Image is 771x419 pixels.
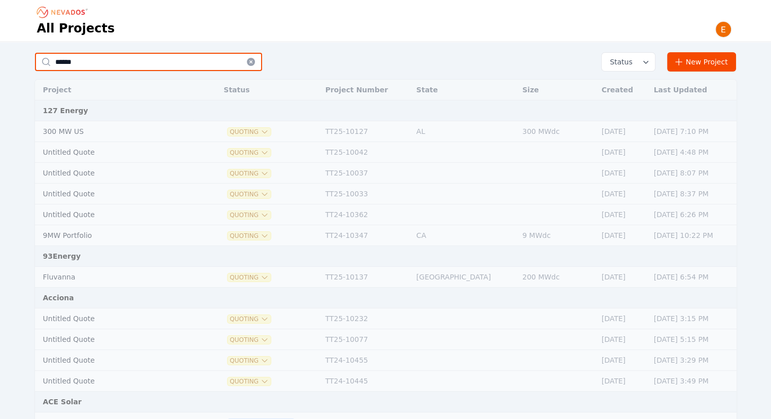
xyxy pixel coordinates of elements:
[597,329,649,350] td: [DATE]
[597,267,649,288] td: [DATE]
[320,121,412,142] td: TT25-10127
[228,211,271,219] button: Quoting
[320,329,412,350] td: TT25-10077
[35,163,194,184] td: Untitled Quote
[35,225,194,246] td: 9MW Portfolio
[35,371,194,392] td: Untitled Quote
[35,121,194,142] td: 300 MW US
[411,121,517,142] td: AL
[35,80,194,100] th: Project
[320,371,412,392] td: TT24-10445
[35,308,194,329] td: Untitled Quote
[320,184,412,204] td: TT25-10033
[35,308,737,329] tr: Untitled QuoteQuotingTT25-10232[DATE][DATE] 3:15 PM
[649,329,737,350] td: [DATE] 5:15 PM
[35,267,194,288] td: Fluvanna
[228,336,271,344] button: Quoting
[517,225,596,246] td: 9 MWdc
[602,53,655,71] button: Status
[35,142,737,163] tr: Untitled QuoteQuotingTT25-10042[DATE][DATE] 4:48 PM
[35,267,737,288] tr: FluvannaQuotingTT25-10137[GEOGRAPHIC_DATA]200 MWdc[DATE][DATE] 6:54 PM
[228,232,271,240] button: Quoting
[218,80,320,100] th: Status
[517,121,596,142] td: 300 MWdc
[35,246,737,267] td: 93Energy
[606,57,633,67] span: Status
[597,204,649,225] td: [DATE]
[320,350,412,371] td: TT24-10455
[35,371,737,392] tr: Untitled QuoteQuotingTT24-10445[DATE][DATE] 3:49 PM
[35,225,737,246] tr: 9MW PortfolioQuotingTT24-10347CA9 MWdc[DATE][DATE] 10:22 PM
[35,100,737,121] td: 127 Energy
[35,204,194,225] td: Untitled Quote
[320,308,412,329] td: TT25-10232
[597,225,649,246] td: [DATE]
[228,315,271,323] button: Quoting
[411,225,517,246] td: CA
[597,142,649,163] td: [DATE]
[228,273,271,282] button: Quoting
[35,288,737,308] td: Acciona
[597,121,649,142] td: [DATE]
[228,377,271,386] button: Quoting
[35,329,737,350] tr: Untitled QuoteQuotingTT25-10077[DATE][DATE] 5:15 PM
[37,4,91,20] nav: Breadcrumb
[649,184,737,204] td: [DATE] 8:37 PM
[649,371,737,392] td: [DATE] 3:49 PM
[35,350,737,371] tr: Untitled QuoteQuotingTT24-10455[DATE][DATE] 3:29 PM
[228,149,271,157] button: Quoting
[649,80,737,100] th: Last Updated
[35,392,737,412] td: ACE Solar
[649,225,737,246] td: [DATE] 10:22 PM
[35,142,194,163] td: Untitled Quote
[715,21,731,38] img: Emily Walker
[35,204,737,225] tr: Untitled QuoteQuotingTT24-10362[DATE][DATE] 6:26 PM
[597,350,649,371] td: [DATE]
[35,329,194,350] td: Untitled Quote
[649,204,737,225] td: [DATE] 6:26 PM
[320,204,412,225] td: TT24-10362
[35,184,737,204] tr: Untitled QuoteQuotingTT25-10033[DATE][DATE] 8:37 PM
[649,121,737,142] td: [DATE] 7:10 PM
[517,267,596,288] td: 200 MWdc
[320,267,412,288] td: TT25-10137
[649,308,737,329] td: [DATE] 3:15 PM
[320,80,412,100] th: Project Number
[597,80,649,100] th: Created
[228,190,271,198] button: Quoting
[228,357,271,365] button: Quoting
[228,169,271,178] button: Quoting
[667,52,737,72] a: New Project
[320,142,412,163] td: TT25-10042
[649,267,737,288] td: [DATE] 6:54 PM
[411,80,517,100] th: State
[37,20,115,37] h1: All Projects
[649,142,737,163] td: [DATE] 4:48 PM
[597,371,649,392] td: [DATE]
[649,163,737,184] td: [DATE] 8:07 PM
[320,163,412,184] td: TT25-10037
[597,163,649,184] td: [DATE]
[35,163,737,184] tr: Untitled QuoteQuotingTT25-10037[DATE][DATE] 8:07 PM
[597,308,649,329] td: [DATE]
[517,80,596,100] th: Size
[320,225,412,246] td: TT24-10347
[649,350,737,371] td: [DATE] 3:29 PM
[35,121,737,142] tr: 300 MW USQuotingTT25-10127AL300 MWdc[DATE][DATE] 7:10 PM
[35,350,194,371] td: Untitled Quote
[228,128,271,136] button: Quoting
[411,267,517,288] td: [GEOGRAPHIC_DATA]
[597,184,649,204] td: [DATE]
[35,184,194,204] td: Untitled Quote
